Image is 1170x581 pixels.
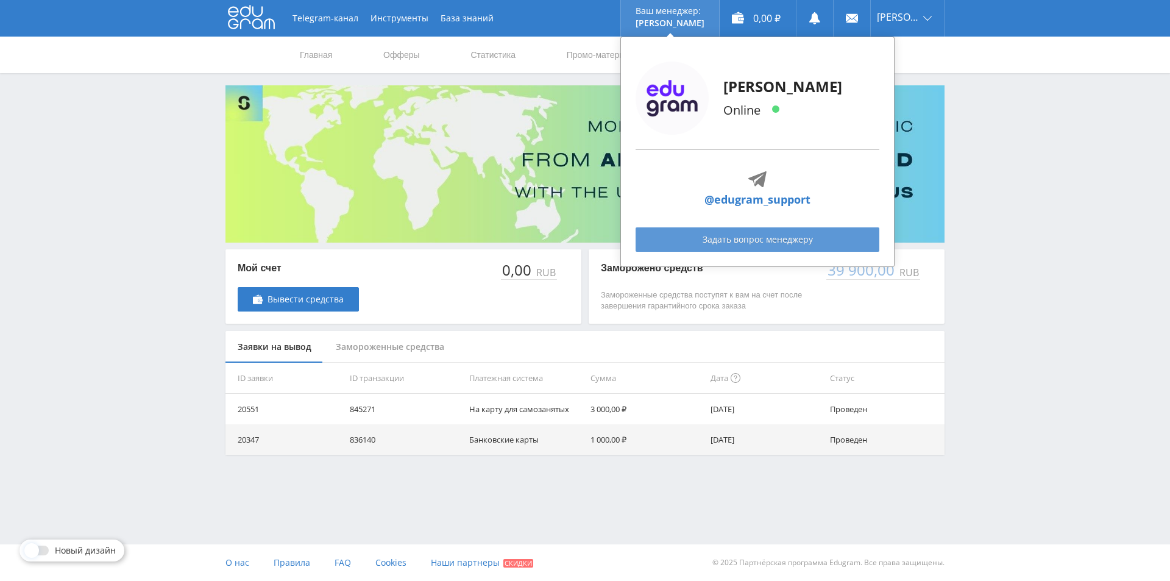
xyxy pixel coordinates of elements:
span: О нас [225,557,249,568]
img: edugram_logo.png [636,62,709,135]
p: Замороженные средства поступят к вам на счет после завершения гарантийного срока заказа [601,290,814,312]
th: Сумма [586,363,705,394]
span: Скидки [503,559,533,568]
td: Банковские карты [464,424,586,455]
th: ID транзакции [345,363,464,394]
a: Статистика [469,37,517,73]
a: Cookies [375,544,406,581]
div: RUB [897,267,920,278]
span: Наши партнеры [431,557,500,568]
span: Правила [274,557,310,568]
td: 3 000,00 ₽ [586,394,705,424]
p: Мой счет [238,262,359,275]
span: Вывести средства [268,294,344,304]
td: Проведен [825,394,945,424]
img: Banner [225,85,945,243]
th: ID заявки [225,363,345,394]
td: Проведен [825,424,945,455]
a: О нас [225,544,249,581]
td: 20347 [225,424,345,455]
a: Наши партнеры Скидки [431,544,533,581]
a: Промо-материалы [565,37,641,73]
td: 845271 [345,394,464,424]
div: © 2025 Партнёрская программа Edugram. Все права защищены. [591,544,945,581]
td: [DATE] [706,394,825,424]
span: Новый дизайн [55,546,116,555]
td: 1 000,00 ₽ [586,424,705,455]
p: Online [723,101,842,119]
th: Платежная система [464,363,586,394]
td: [DATE] [706,424,825,455]
td: На карту для самозанятых [464,394,586,424]
div: Замороженные средства [324,331,456,363]
div: Заявки на вывод [225,331,324,363]
p: [PERSON_NAME] [636,18,704,28]
p: Заморожено средств [601,262,814,275]
td: 836140 [345,424,464,455]
th: Статус [825,363,945,394]
a: Вывести средства [238,287,359,312]
div: 0,00 [501,262,534,279]
a: Правила [274,544,310,581]
span: [PERSON_NAME] [877,12,920,22]
a: Главная [299,37,333,73]
div: 39 900,00 [826,262,897,279]
a: FAQ [335,544,351,581]
a: Офферы [382,37,421,73]
a: Задать вопрос менеджеру [636,227,879,252]
p: [PERSON_NAME] [723,77,842,96]
p: Ваш менеджер: [636,6,704,16]
span: Cookies [375,557,406,568]
td: 20551 [225,394,345,424]
th: Дата [706,363,825,394]
span: FAQ [335,557,351,568]
a: @edugram_support [704,191,810,208]
div: RUB [534,267,557,278]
